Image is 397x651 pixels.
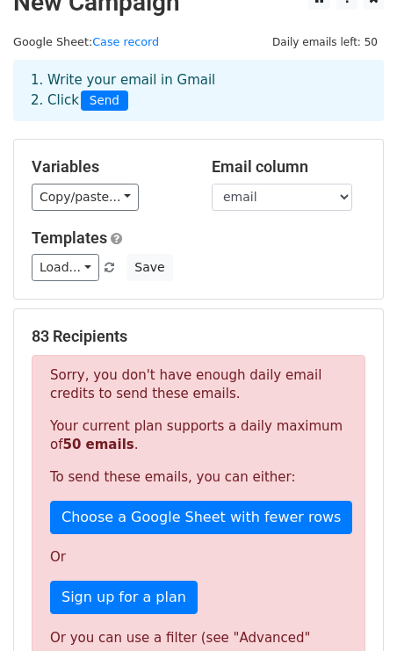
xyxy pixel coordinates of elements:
[32,254,99,281] a: Load...
[50,501,352,534] a: Choose a Google Sheet with fewer rows
[50,468,347,487] p: To send these emails, you can either:
[309,567,397,651] div: 聊天小工具
[92,35,159,48] a: Case record
[50,581,198,614] a: Sign up for a plan
[32,228,107,247] a: Templates
[309,567,397,651] iframe: Chat Widget
[13,35,159,48] small: Google Sheet:
[62,437,134,452] strong: 50 emails
[212,157,365,177] h5: Email column
[18,70,379,111] div: 1. Write your email in Gmail 2. Click
[50,366,347,403] p: Sorry, you don't have enough daily email credits to send these emails.
[266,33,384,52] span: Daily emails left: 50
[126,254,172,281] button: Save
[32,327,365,346] h5: 83 Recipients
[32,184,139,211] a: Copy/paste...
[266,35,384,48] a: Daily emails left: 50
[50,417,347,454] p: Your current plan supports a daily maximum of .
[50,548,347,567] p: Or
[32,157,185,177] h5: Variables
[81,90,128,112] span: Send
